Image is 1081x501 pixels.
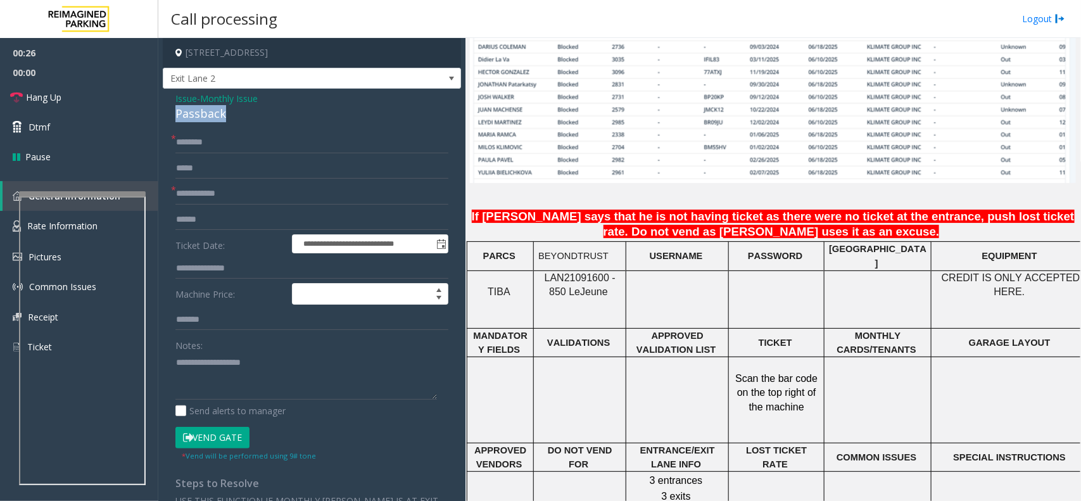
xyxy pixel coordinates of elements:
[548,445,612,469] span: DO NOT VEND FOR
[942,272,1080,297] span: CREDIT IS ONLY ACCEPTED HERE.
[982,251,1037,261] span: EQUIPMENT
[175,105,448,122] div: Passback
[13,282,23,292] img: 'icon'
[547,338,610,348] span: VALIDATIONS
[1022,12,1065,25] a: Logout
[829,244,926,268] span: [GEOGRAPHIC_DATA]
[837,452,916,462] span: COMMON ISSUES
[28,120,50,134] span: Dtmf
[197,92,258,105] span: -
[746,445,807,469] span: LOST TICKET RATE
[640,445,715,469] span: ENTRANCE/EXIT LANE INFO
[969,338,1051,348] span: GARAGE LAYOUT
[488,286,510,297] span: TIBA
[175,427,250,448] button: Vend Gate
[175,478,448,490] h4: Steps to Resolve
[13,220,21,232] img: 'icon'
[735,373,818,412] span: Scan the bar code on the top right of the machine
[25,150,51,163] span: Pause
[430,284,448,294] span: Increase value
[28,190,120,202] span: General Information
[954,452,1066,462] span: SPECIAL INSTRUCTIONS
[200,92,258,105] span: Monthly Issue
[13,313,22,321] img: 'icon'
[175,334,203,352] label: Notes:
[483,251,515,261] span: PARCS
[545,272,616,297] span: LAN21091600 - 850 Le
[175,92,197,105] span: Issue
[837,331,916,355] span: MONTHLY CARDS/TENANTS
[163,38,461,68] h4: [STREET_ADDRESS]
[172,234,289,253] label: Ticket Date:
[759,338,792,348] span: TICKET
[172,283,289,305] label: Machine Price:
[163,68,401,89] span: Exit Lane 2
[434,235,448,253] span: Toggle popup
[474,445,526,469] span: APPROVED VENDORS
[175,404,286,417] label: Send alerts to manager
[580,286,608,298] span: Jeune
[474,331,528,355] span: MANDATORY FIELDS
[3,181,158,211] a: General Information
[650,475,703,486] span: 3 entrances
[13,253,22,261] img: 'icon'
[13,191,22,201] img: 'icon'
[430,294,448,304] span: Decrease value
[1055,12,1065,25] img: logout
[636,331,716,355] span: APPROVED VALIDATION LIST
[26,91,61,104] span: Hang Up
[472,210,1075,239] span: If [PERSON_NAME] says that he is not having ticket as there were no ticket at the entrance, push ...
[165,3,284,34] h3: Call processing
[13,341,21,353] img: 'icon'
[748,251,802,261] span: PASSWORD
[538,251,609,261] span: BEYONDTRUST
[650,251,703,261] span: USERNAME
[182,451,316,460] small: Vend will be performed using 9# tone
